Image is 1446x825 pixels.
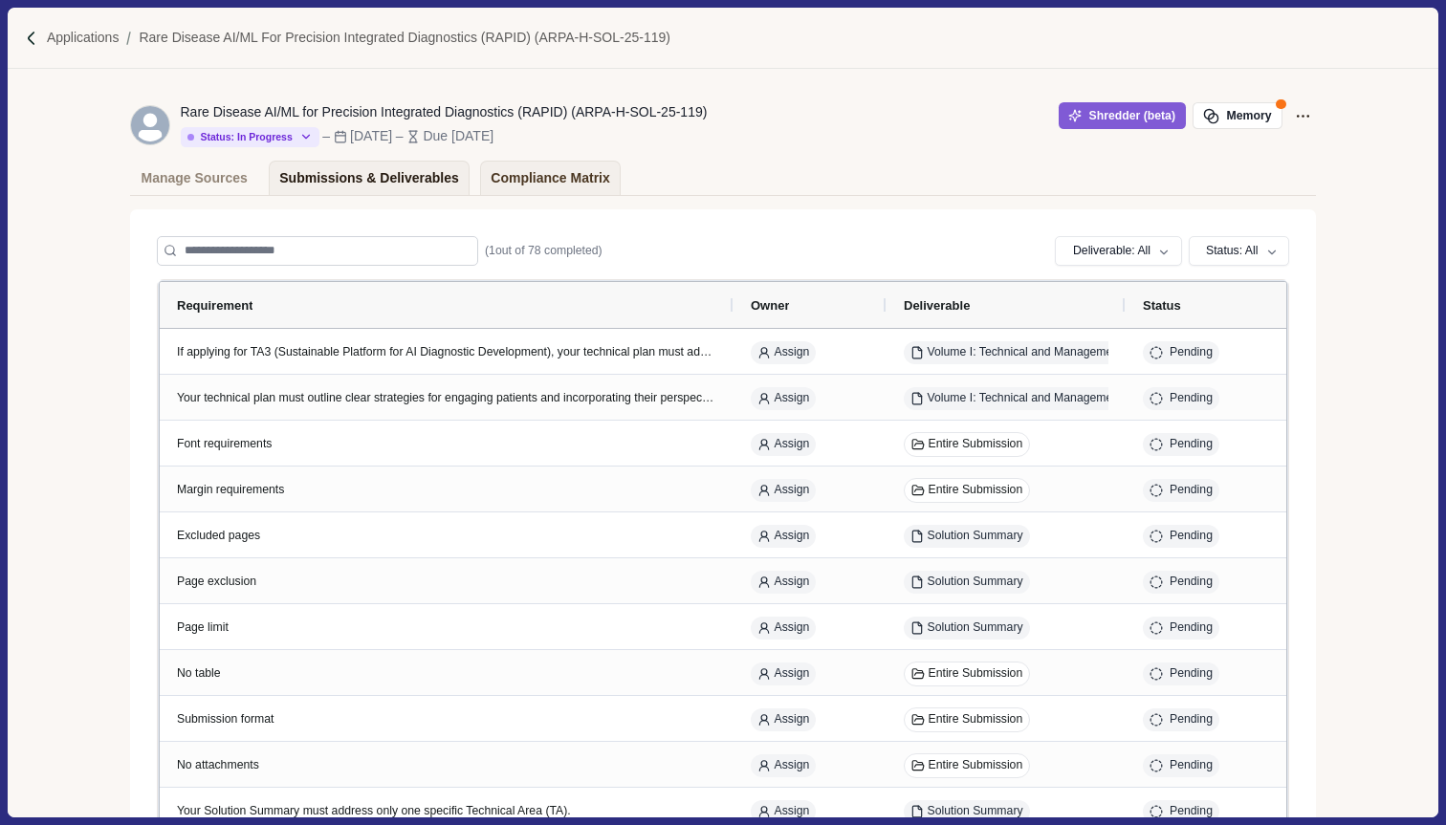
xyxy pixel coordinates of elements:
[1143,525,1219,549] button: Pending
[1170,482,1213,499] div: Pending
[775,390,810,407] span: Assign
[775,436,810,453] span: Assign
[1170,574,1213,591] div: Pending
[1170,528,1213,545] div: Pending
[775,528,810,545] span: Assign
[751,387,816,411] button: Assign
[177,665,716,683] div: No table
[751,341,816,365] button: Assign
[177,619,716,637] div: Page limit
[1170,436,1213,453] div: Pending
[350,126,392,146] div: [DATE]
[751,708,816,732] button: Assign
[904,617,1030,640] button: Solution Summary
[1143,800,1219,824] button: Pending
[1143,708,1219,732] button: Pending
[23,30,40,47] img: Forward slash icon
[480,161,621,195] a: Compliance Matrix
[775,574,810,591] span: Assign
[177,390,716,407] div: Your technical plan must outline clear strategies for engaging patients and incorporating their p...
[177,757,716,774] div: No attachments
[1170,344,1213,361] div: Pending
[139,28,670,48] a: Rare Disease AI/ML for Precision Integrated Diagnostics (RAPID) (ARPA-H-SOL-25-119)
[47,28,120,48] a: Applications
[904,341,1178,365] button: Volume I: Technical and Management Proposal
[904,387,1178,411] button: Volume I: Technical and Management Proposal
[1170,619,1213,637] div: Pending
[751,571,816,595] button: Assign
[1170,390,1213,407] div: Pending
[181,127,319,147] button: Status: In Progress
[1143,754,1219,778] button: Pending
[904,298,970,313] span: Deliverable
[751,298,789,313] span: Owner
[1055,236,1181,267] button: Deliverable: All
[396,126,404,146] div: –
[1289,102,1316,129] button: Application Actions
[904,478,1030,504] button: Entire Submission
[751,617,816,640] button: Assign
[177,298,252,313] span: Requirement
[775,619,810,637] span: Assign
[181,102,708,122] div: Rare Disease AI/ML for Precision Integrated Diagnostics (RAPID) (ARPA-H-SOL-25-119)
[751,754,816,778] button: Assign
[904,800,1030,824] button: Solution Summary
[177,711,716,728] div: Submission format
[775,803,810,820] span: Assign
[177,528,716,545] div: Excluded pages
[1059,102,1186,129] button: Shredder (beta)
[177,803,716,820] div: Your Solution Summary must address only one specific Technical Area (TA).
[1073,243,1150,260] div: Deliverable: All
[322,126,330,146] div: –
[1206,243,1258,260] div: Status: All
[1143,617,1219,640] button: Pending
[142,162,248,195] div: Manage Sources
[775,344,810,361] span: Assign
[1189,236,1289,267] button: Status: All
[904,571,1030,595] button: Solution Summary
[423,126,493,146] div: Due [DATE]
[177,436,716,453] div: Font requirements
[491,162,609,195] div: Compliance Matrix
[1143,387,1219,411] button: Pending
[751,433,816,457] button: Assign
[904,707,1030,733] button: Entire Submission
[177,574,716,591] div: Page exclusion
[1170,757,1213,774] div: Pending
[177,344,716,361] div: If applying for TA3 (Sustainable Platform for AI Diagnostic Development), your technical plan mus...
[1143,479,1219,503] button: Pending
[1143,662,1219,686] button: Pending
[775,757,810,774] span: Assign
[269,161,471,195] a: Submissions & Deliverables
[904,662,1030,687] button: Entire Submission
[187,131,293,143] div: Status: In Progress
[1170,665,1213,683] div: Pending
[1170,711,1213,728] div: Pending
[904,432,1030,458] button: Entire Submission
[775,482,810,499] span: Assign
[177,482,716,499] div: Margin requirements
[1143,298,1181,313] span: Status
[119,30,139,47] img: Forward slash icon
[1193,102,1282,129] button: Memory
[751,800,816,824] button: Assign
[751,525,816,549] button: Assign
[1143,571,1219,595] button: Pending
[485,243,602,260] span: ( 1 out of 78 completed)
[1170,803,1213,820] div: Pending
[1143,433,1219,457] button: Pending
[904,753,1030,779] button: Entire Submission
[1143,341,1219,365] button: Pending
[904,525,1030,549] button: Solution Summary
[279,162,459,195] div: Submissions & Deliverables
[130,161,258,195] a: Manage Sources
[131,106,169,144] svg: avatar
[751,662,816,686] button: Assign
[775,665,810,683] span: Assign
[775,711,810,728] span: Assign
[751,479,816,503] button: Assign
